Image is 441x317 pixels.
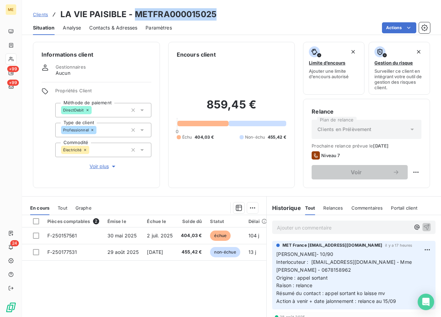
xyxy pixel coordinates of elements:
[5,302,16,313] img: Logo LeanPay
[60,8,217,21] h3: LA VIE PAISIBLE - METFRA000015025
[47,218,99,224] div: Pièces comptables
[351,205,383,211] span: Commentaires
[89,147,95,153] input: Ajouter une valeur
[305,205,315,211] span: Tout
[321,153,340,158] span: Niveau 7
[248,249,256,255] span: 13 j
[309,68,359,79] span: Ajouter une limite d’encours autorisé
[146,24,172,31] span: Paramètres
[47,233,77,238] span: F-250157561
[56,64,86,70] span: Gestionnaires
[374,60,413,66] span: Gestion du risque
[276,298,396,304] span: Action à venir + date jalonnement : relance au 15/09
[92,107,97,113] input: Ajouter une valeur
[63,24,81,31] span: Analyse
[58,205,67,211] span: Tout
[176,129,178,134] span: 0
[312,107,421,116] h6: Relance
[181,249,202,256] span: 455,42 €
[33,12,48,17] span: Clients
[369,42,430,95] button: Gestion du risqueSurveiller ce client en intégrant votre outil de gestion des risques client.
[5,4,16,15] div: ME
[63,108,84,112] span: DirectDebit
[276,282,312,288] span: Raison : relance
[7,80,19,86] span: +99
[93,218,99,224] span: 2
[210,247,240,257] span: non-échue
[63,128,89,132] span: Professionnel
[33,24,55,31] span: Situation
[276,251,333,257] span: [PERSON_NAME]- 10/90
[210,231,231,241] span: échue
[147,219,173,224] div: Échue le
[282,242,382,248] span: MET France [EMAIL_ADDRESS][DOMAIN_NAME]
[312,143,421,149] span: Prochaine relance prévue le
[10,240,19,246] span: 24
[317,126,371,133] span: Clients en Prélèvement
[177,98,287,118] h2: 859,45 €
[374,68,424,90] span: Surveiller ce client en intégrant votre outil de gestion des risques client.
[181,232,202,239] span: 404,03 €
[42,50,151,59] h6: Informations client
[267,204,301,212] h6: Historique
[56,70,70,77] span: Aucun
[55,88,151,97] span: Propriétés Client
[276,290,385,296] span: Résumé du contact : appel sortant ko laisse mv
[89,24,137,31] span: Contacts & Adresses
[181,219,202,224] div: Solde dû
[47,249,77,255] span: F-250177531
[30,205,49,211] span: En cours
[276,275,327,281] span: Origine : appel sortant
[391,205,417,211] span: Portail client
[182,134,192,140] span: Échu
[90,163,117,170] span: Voir plus
[7,66,19,72] span: +99
[33,11,48,18] a: Clients
[312,165,408,179] button: Voir
[147,249,163,255] span: [DATE]
[382,22,416,33] button: Actions
[303,42,364,95] button: Limite d’encoursAjouter une limite d’encours autorisé
[107,233,137,238] span: 30 mai 2025
[373,143,388,149] span: [DATE]
[248,233,259,238] span: 104 j
[320,169,393,175] span: Voir
[385,243,412,247] span: il y a 17 heures
[248,219,267,224] div: Délai
[210,219,240,224] div: Statut
[96,127,102,133] input: Ajouter une valeur
[177,50,216,59] h6: Encours client
[276,259,413,273] span: Interlocuteur : [EMAIL_ADDRESS][DOMAIN_NAME] - Mme [PERSON_NAME] - 0678158962
[309,60,345,66] span: Limite d’encours
[55,163,151,170] button: Voir plus
[195,134,214,140] span: 404,03 €
[147,233,173,238] span: 2 juil. 2025
[63,148,82,152] span: Électricité
[268,134,286,140] span: 455,42 €
[418,294,434,310] div: Open Intercom Messenger
[107,219,139,224] div: Émise le
[245,134,265,140] span: Non-échu
[107,249,139,255] span: 29 août 2025
[76,205,92,211] span: Graphe
[323,205,343,211] span: Relances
